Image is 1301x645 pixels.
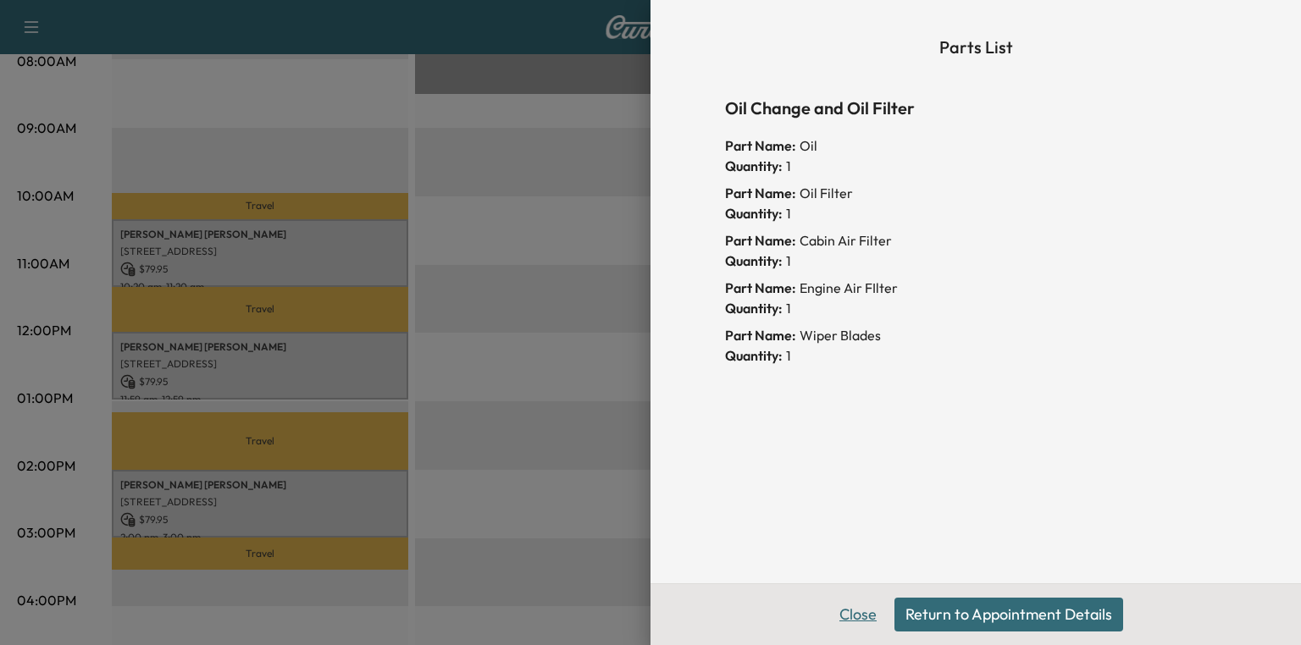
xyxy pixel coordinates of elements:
span: Quantity: [725,298,783,318]
div: Oil [725,135,1226,156]
div: Oil Filter [725,183,1226,203]
div: Engine Air FIlter [725,278,1226,298]
div: Cabin Air Filter [725,230,1226,251]
span: Part Name: [725,230,796,251]
span: Part Name: [725,183,796,203]
div: Wiper Blades [725,325,1226,345]
h6: Parts List [725,34,1226,61]
span: Quantity: [725,251,783,271]
span: Quantity: [725,156,783,176]
span: Quantity: [725,345,783,366]
span: Part Name: [725,325,796,345]
div: 1 [725,298,1226,318]
div: 1 [725,203,1226,223]
span: Part Name: [725,278,796,298]
button: Return to Appointment Details [894,598,1123,631]
h6: Oil Change and Oil Filter [725,95,1226,122]
span: Part Name: [725,135,796,156]
button: Close [828,598,888,631]
div: 1 [725,251,1226,271]
div: 1 [725,156,1226,176]
span: Quantity: [725,203,783,223]
div: 1 [725,345,1226,366]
